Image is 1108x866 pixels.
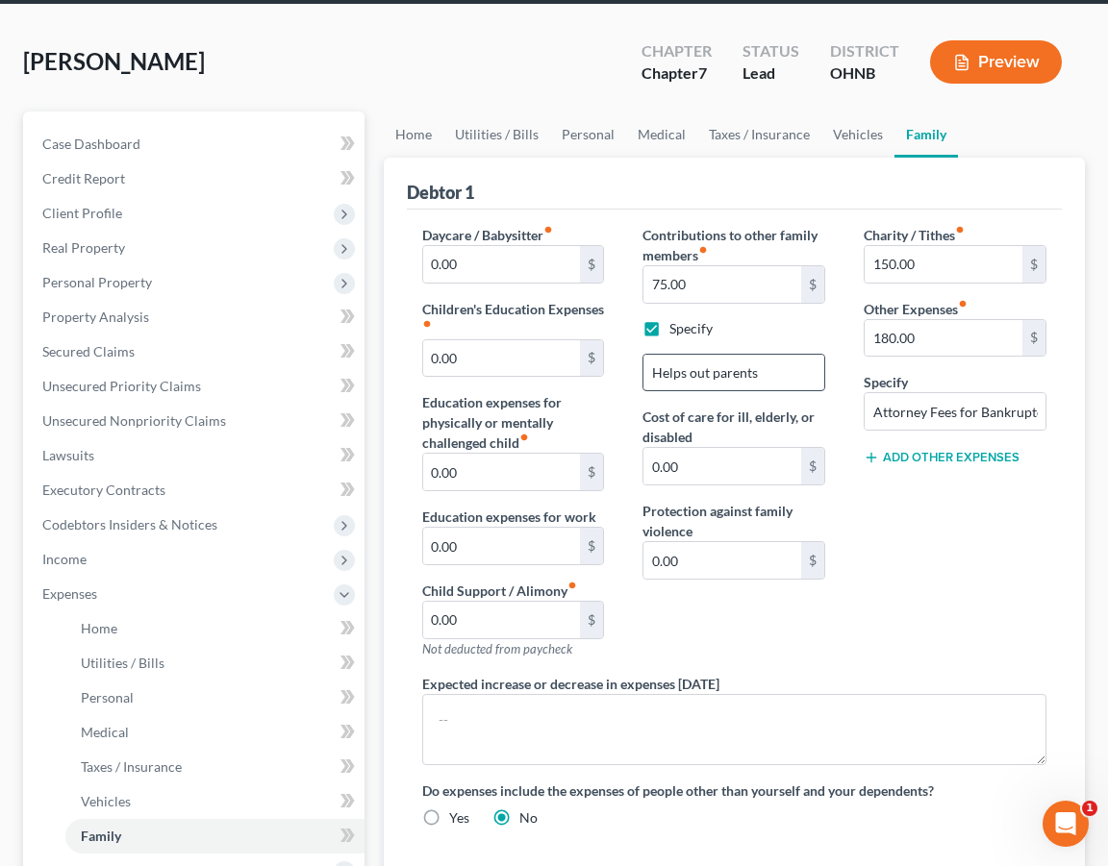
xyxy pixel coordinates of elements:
span: Credit Report [42,170,125,186]
div: Debtor 1 [407,181,474,204]
iframe: Intercom live chat [1043,801,1089,847]
span: Income [42,551,87,567]
a: Unsecured Nonpriority Claims [27,404,365,438]
a: Personal [550,111,626,158]
input: -- [643,266,801,303]
input: Specify... [643,355,824,391]
input: Specify... [865,393,1045,430]
input: -- [643,448,801,484]
span: 1 [1082,801,1097,816]
span: Lawsuits [42,447,94,463]
div: OHNB [830,62,899,85]
div: $ [580,340,603,377]
div: Lead [743,62,799,85]
span: Vehicles [81,793,131,809]
div: $ [580,246,603,283]
a: Utilities / Bills [443,111,550,158]
label: Specify [669,319,713,338]
span: Personal [81,689,134,705]
div: $ [801,266,824,303]
i: fiber_manual_record [543,225,553,235]
label: Protection against family violence [642,501,825,541]
div: $ [1022,246,1045,283]
a: Lawsuits [27,438,365,473]
div: Chapter [642,40,712,62]
span: Family [81,828,121,844]
i: fiber_manual_record [519,433,529,442]
i: fiber_manual_record [422,319,432,329]
input: -- [423,246,581,283]
label: Do expenses include the expenses of people other than yourself and your dependents? [422,780,1046,801]
label: Charity / Tithes [864,225,965,245]
input: -- [865,320,1022,357]
span: Client Profile [42,205,122,221]
label: Education expenses for physically or mentally challenged child [422,392,605,453]
span: Secured Claims [42,343,135,359]
label: Other Expenses [864,299,968,319]
label: Daycare / Babysitter [422,225,553,245]
label: Cost of care for ill, elderly, or disabled [642,407,825,447]
div: District [830,40,899,62]
div: $ [801,542,824,579]
span: Real Property [42,239,125,256]
input: -- [423,602,581,638]
span: Taxes / Insurance [81,758,182,775]
div: Chapter [642,62,712,85]
span: Property Analysis [42,309,149,325]
a: Case Dashboard [27,127,365,161]
span: Executory Contracts [42,482,165,498]
div: $ [580,602,603,638]
a: Home [384,111,443,158]
span: [PERSON_NAME] [23,47,205,75]
a: Personal [65,680,365,715]
div: Status [743,40,799,62]
span: Unsecured Nonpriority Claims [42,412,226,429]
span: Medical [81,724,129,740]
input: -- [423,340,581,377]
div: $ [580,528,603,564]
span: Personal Property [42,274,152,290]
a: Taxes / Insurance [697,111,821,158]
a: Vehicles [65,784,365,819]
a: Home [65,611,365,646]
a: Secured Claims [27,334,365,369]
a: Executory Contracts [27,473,365,507]
a: Vehicles [821,111,894,158]
a: Unsecured Priority Claims [27,369,365,404]
span: 7 [698,63,707,82]
a: Property Analysis [27,300,365,334]
label: Children's Education Expenses [422,299,605,339]
span: Expenses [42,585,97,602]
span: Not deducted from paycheck [422,641,572,656]
span: Utilities / Bills [81,655,164,671]
a: Taxes / Insurance [65,750,365,784]
div: $ [1022,320,1045,357]
label: Education expenses for work [422,507,596,527]
button: Add Other Expenses [864,450,1020,465]
a: Family [894,111,958,158]
input: -- [643,542,801,579]
span: Unsecured Priority Claims [42,378,201,394]
a: Credit Report [27,161,365,196]
i: fiber_manual_record [955,225,965,235]
div: $ [801,448,824,484]
a: Utilities / Bills [65,646,365,680]
input: -- [865,246,1022,283]
label: Specify [864,372,908,392]
span: Codebtors Insiders & Notices [42,516,217,532]
i: fiber_manual_record [567,581,577,590]
a: Family [65,819,365,854]
div: $ [580,454,603,490]
i: fiber_manual_record [958,299,968,309]
label: No [519,808,538,828]
button: Preview [930,40,1062,84]
label: Yes [449,808,469,828]
i: fiber_manual_record [698,245,708,255]
label: Contributions to other family members [642,225,825,265]
input: -- [423,454,581,490]
a: Medical [626,111,697,158]
label: Child Support / Alimony [422,581,577,601]
a: Medical [65,715,365,750]
span: Home [81,620,117,636]
span: Case Dashboard [42,136,140,152]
